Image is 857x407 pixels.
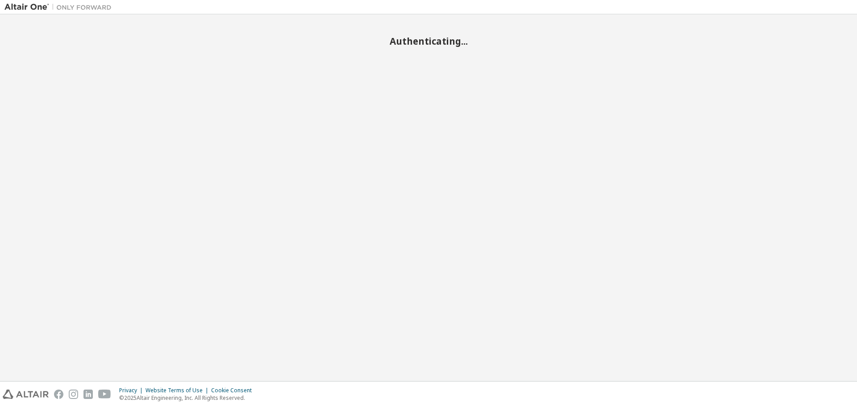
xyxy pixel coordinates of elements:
img: Altair One [4,3,116,12]
img: altair_logo.svg [3,390,49,399]
div: Cookie Consent [211,387,257,394]
h2: Authenticating... [4,35,853,47]
div: Website Terms of Use [146,387,211,394]
p: © 2025 Altair Engineering, Inc. All Rights Reserved. [119,394,257,402]
div: Privacy [119,387,146,394]
img: youtube.svg [98,390,111,399]
img: instagram.svg [69,390,78,399]
img: linkedin.svg [83,390,93,399]
img: facebook.svg [54,390,63,399]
